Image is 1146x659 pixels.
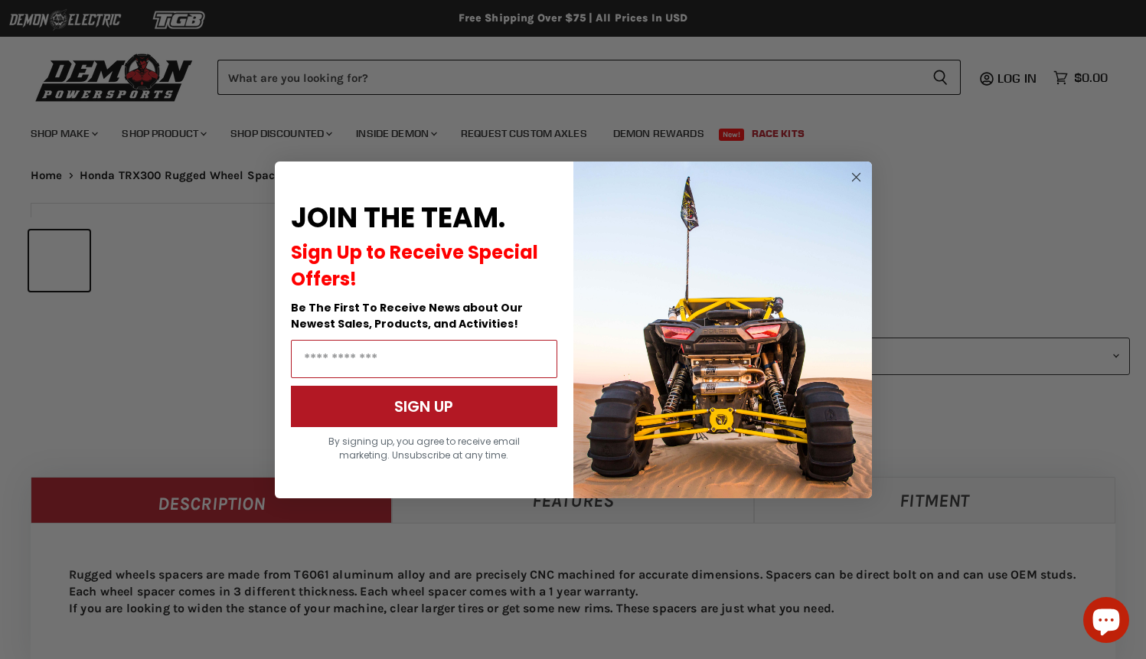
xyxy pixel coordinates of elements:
[573,161,872,498] img: a9095488-b6e7-41ba-879d-588abfab540b.jpeg
[291,240,538,292] span: Sign Up to Receive Special Offers!
[291,198,505,237] span: JOIN THE TEAM.
[291,300,523,331] span: Be The First To Receive News about Our Newest Sales, Products, and Activities!
[291,386,557,427] button: SIGN UP
[291,340,557,378] input: Email Address
[1079,597,1134,647] inbox-online-store-chat: Shopify online store chat
[328,435,520,462] span: By signing up, you agree to receive email marketing. Unsubscribe at any time.
[847,168,866,187] button: Close dialog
